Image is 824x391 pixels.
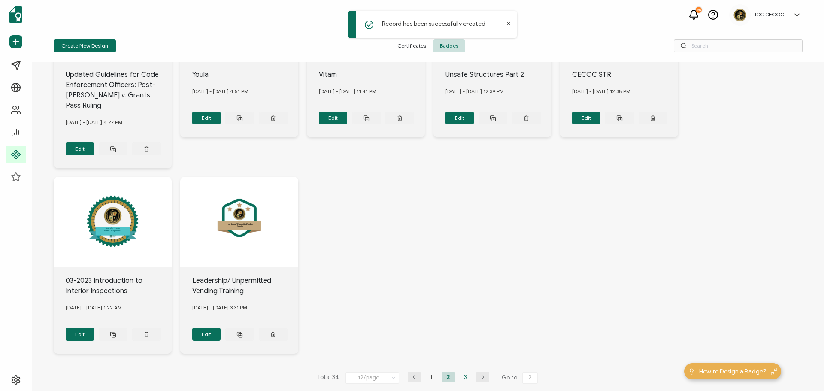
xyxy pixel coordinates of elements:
[345,372,399,384] input: Select
[192,296,299,319] div: [DATE] - [DATE] 3.31 PM
[66,70,172,111] div: Updated Guidelines for Code Enforcement Officers: Post-[PERSON_NAME] v. Grants Pass Ruling
[192,80,299,103] div: [DATE] - [DATE] 4.51 PM
[442,372,455,382] li: 2
[733,9,746,21] img: 87846ae5-69ed-4ff3-9262-8e377dd013b4.png
[54,39,116,52] button: Create New Design
[317,372,339,384] span: Total 34
[66,111,172,134] div: [DATE] - [DATE] 4.27 PM
[319,80,425,103] div: [DATE] - [DATE] 11.41 PM
[459,372,472,382] li: 3
[674,39,803,52] input: Search
[572,112,601,124] button: Edit
[66,276,172,296] div: 03-2023 Introduction to Interior Inspections
[192,276,299,296] div: Leadership/ Unpermitted Vending Training
[66,296,172,319] div: [DATE] - [DATE] 1.22 AM
[781,350,824,391] iframe: Chat Widget
[382,19,485,28] p: Record has been successfully created
[445,112,474,124] button: Edit
[696,7,702,13] div: 25
[319,112,348,124] button: Edit
[502,372,539,384] span: Go to
[572,80,679,103] div: [DATE] - [DATE] 12.38 PM
[445,80,552,103] div: [DATE] - [DATE] 12.39 PM
[192,70,299,80] div: Youla
[66,142,94,155] button: Edit
[425,372,438,382] li: 1
[771,368,777,375] img: minimize-icon.svg
[391,39,433,52] span: Certificates
[192,328,221,341] button: Edit
[433,39,465,52] span: Badges
[319,70,425,80] div: Vitam
[9,6,22,23] img: sertifier-logomark-colored.svg
[699,367,766,376] span: How to Design a Badge?
[572,70,679,80] div: CECOC STR
[755,12,784,18] h5: ICC CECOC
[445,70,552,80] div: Unsafe Structures Part 2
[66,328,94,341] button: Edit
[192,112,221,124] button: Edit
